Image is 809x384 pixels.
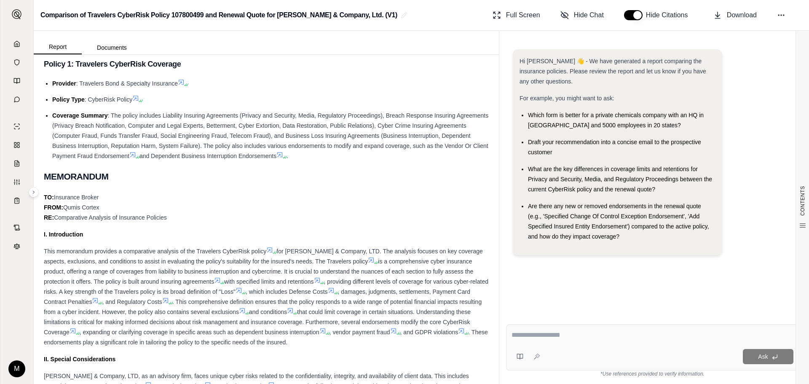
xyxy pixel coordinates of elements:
a: Prompt Library [5,73,28,89]
span: Insurance Broker [54,194,99,201]
span: CONTENTS [799,186,806,216]
h3: Policy 1: Travelers CyberRisk Coverage [44,56,489,72]
span: Which form is better for a private chemicals company with an HQ in [GEOGRAPHIC_DATA] and 5000 emp... [528,112,704,129]
span: Comparative Analysis of Insurance Policies [54,214,167,221]
strong: I. Introduction [44,231,83,238]
a: Chat [5,91,28,108]
button: Report [34,40,82,54]
strong: TO: [44,194,54,201]
span: , which includes Defense Costs [246,288,328,295]
span: Full Screen [506,10,540,20]
a: Custom Report [5,174,28,191]
span: and Dependent Business Interruption Endorsements [139,153,276,159]
span: Hide Citations [646,10,693,20]
span: Ask [758,353,768,360]
span: Are there any new or removed endorsements in the renewal quote (e.g., 'Specified Change Of Contro... [528,203,709,240]
span: , expanding or clarifying coverage in specific areas such as dependent business interruption [80,329,319,336]
span: for [PERSON_NAME] & Company, LTD. The analysis focuses on key coverage aspects, exclusions, and c... [44,248,483,265]
span: , vendor payment fraud [329,329,390,336]
button: Expand sidebar [8,6,25,23]
span: . [287,153,288,159]
h2: MEMORANDUM [44,168,489,185]
button: Download [710,7,760,24]
a: Legal Search Engine [5,238,28,255]
span: , and Regulatory Costs [102,298,162,305]
a: Single Policy [5,118,28,135]
span: Qumis Cortex [63,204,99,211]
a: Coverage Table [5,192,28,209]
button: Ask [743,349,793,364]
button: Full Screen [489,7,544,24]
h2: Comparison of Travelers CyberRisk Policy 107800499 and Renewal Quote for [PERSON_NAME] & Company,... [40,8,397,23]
a: Policy Comparisons [5,137,28,153]
span: that could limit coverage in certain situations. Understanding these limitations is critical for ... [44,309,471,336]
img: Expand sidebar [12,9,22,19]
button: Documents [82,41,142,54]
span: . These endorsements play a significant role in tailoring the policy to the specific needs of the... [44,329,488,346]
span: Policy Type [52,96,85,103]
span: Hi [PERSON_NAME] 👋 - We have generated a report comparing the insurance policies. Please review t... [520,58,706,85]
span: Provider [52,80,76,87]
button: Expand sidebar [29,187,39,197]
div: M [8,360,25,377]
strong: FROM: [44,204,63,211]
span: : CyberRisk Policy [85,96,133,103]
span: Hide Chat [574,10,604,20]
span: . This comprehensive definition ensures that the policy responds to a wide range of potential fin... [44,298,482,315]
button: Hide Chat [557,7,607,24]
span: is a comprehensive cyber insurance product, offering a range of coverages from liability to busin... [44,258,473,285]
a: Contract Analysis [5,219,28,236]
span: Coverage Summary [52,112,108,119]
span: This memorandum provides a comparative analysis of the Travelers CyberRisk policy [44,248,266,255]
span: : Travelers Bond & Specialty Insurance [76,80,178,87]
span: What are the key differences in coverage limits and retentions for Privacy and Security, Media, a... [528,166,712,193]
span: and conditions [249,309,287,315]
strong: II. Special Considerations [44,356,115,363]
a: Claim Coverage [5,155,28,172]
span: , and GDPR violations [400,329,458,336]
span: : The policy includes Liability Insuring Agreements (Privacy and Security, Media, Regulatory Proc... [52,112,488,159]
a: Documents Vault [5,54,28,71]
strong: RE: [44,214,54,221]
span: Download [727,10,757,20]
a: Home [5,35,28,52]
span: Draft your recommendation into a concise email to the prospective customer [528,139,701,156]
span: with specified limits and retentions [224,278,313,285]
div: *Use references provided to verify information. [506,371,799,377]
span: For example, you might want to ask: [520,95,614,102]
